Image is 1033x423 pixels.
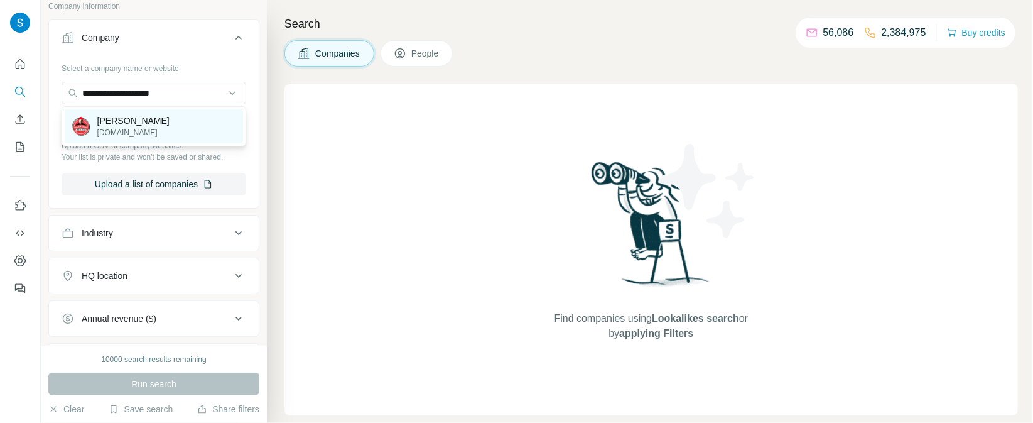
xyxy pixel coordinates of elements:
span: applying Filters [619,328,693,339]
button: Company [49,23,259,58]
button: Clear [48,403,84,415]
button: Industry [49,218,259,248]
button: Feedback [10,277,30,300]
div: Company [82,31,119,44]
button: Buy credits [947,24,1005,41]
p: 2,384,975 [882,25,926,40]
p: [DOMAIN_NAME] [97,127,170,138]
button: HQ location [49,261,259,291]
span: Companies [315,47,361,60]
img: Avatar [10,13,30,33]
span: People [411,47,440,60]
p: Company information [48,1,259,12]
img: Surfe Illustration - Stars [651,135,764,248]
div: 10000 search results remaining [101,354,206,365]
button: Dashboard [10,250,30,272]
button: Use Surfe on LinkedIn [10,194,30,217]
p: Your list is private and won't be saved or shared. [62,151,246,163]
p: [PERSON_NAME] [97,114,170,127]
button: Search [10,80,30,103]
button: Annual revenue ($) [49,304,259,334]
img: Surfe Illustration - Woman searching with binoculars [586,158,717,299]
button: Quick start [10,53,30,75]
button: Save search [109,403,173,415]
p: 56,086 [823,25,854,40]
span: Find companies using or by [551,311,752,341]
div: Industry [82,227,113,239]
button: Share filters [197,403,259,415]
button: Upload a list of companies [62,173,246,195]
img: William Johnes Pizza [72,117,90,136]
span: Lookalikes search [652,313,739,324]
button: Use Surfe API [10,222,30,244]
h4: Search [284,15,1018,33]
div: Select a company name or website [62,58,246,74]
div: HQ location [82,270,127,282]
div: Annual revenue ($) [82,312,156,325]
button: My lists [10,136,30,158]
button: Enrich CSV [10,108,30,131]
